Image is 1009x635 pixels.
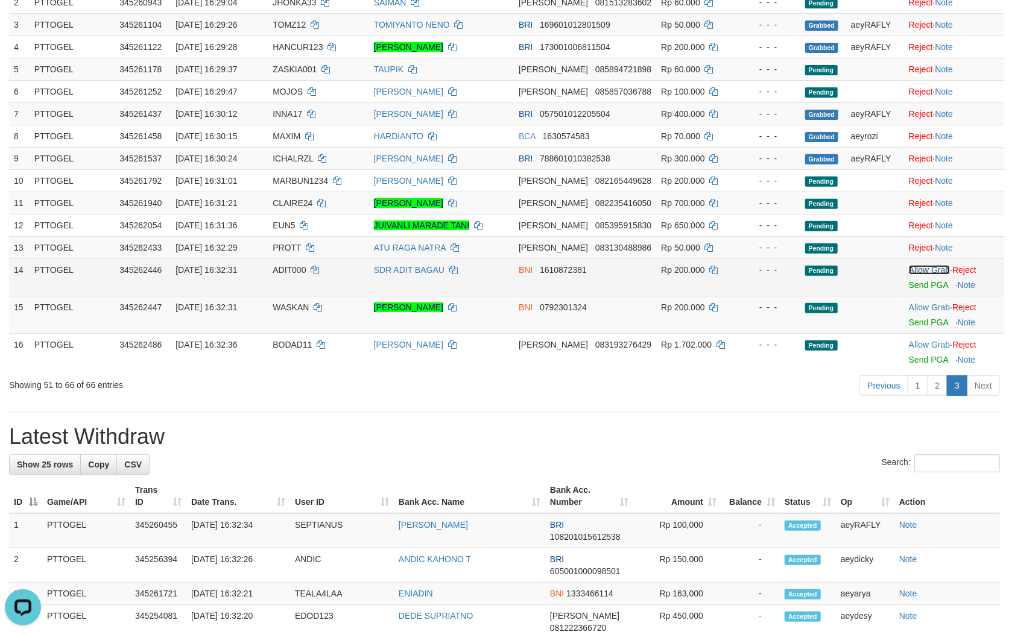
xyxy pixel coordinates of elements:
[935,176,953,186] a: Note
[30,13,115,36] td: PTTOGEL
[374,154,443,163] a: [PERSON_NAME]
[9,36,30,58] td: 4
[399,554,471,564] a: ANDIC KAHONO T
[519,109,533,119] span: BRI
[119,302,162,312] span: 345262447
[780,479,836,513] th: Status: activate to sort column ascending
[186,583,290,605] td: [DATE] 16:32:21
[176,340,237,349] span: [DATE] 16:32:36
[273,64,317,74] span: ZASKIA001
[595,221,651,230] span: Copy 085395915830 to clipboard
[273,340,312,349] span: BODAD11
[119,176,162,186] span: 345261792
[935,221,953,230] a: Note
[519,265,533,275] span: BNI
[543,131,590,141] span: Copy 1630574583 to clipboard
[399,589,433,598] a: ENIADIN
[30,147,115,169] td: PTTOGEL
[519,42,533,52] span: BRI
[909,20,933,30] a: Reject
[909,340,952,349] span: ·
[9,80,30,102] td: 6
[273,198,312,208] span: CLAIRE24
[909,243,933,252] a: Reject
[746,130,795,142] div: - - -
[721,479,780,513] th: Balance: activate to sort column ascending
[935,243,953,252] a: Note
[595,64,651,74] span: Copy 085894721898 to clipboard
[935,109,953,119] a: Note
[909,265,950,275] a: Allow Grab
[273,265,306,275] span: ADIT000
[9,125,30,147] td: 8
[661,20,700,30] span: Rp 50.000
[661,340,712,349] span: Rp 1.702.000
[785,521,821,531] span: Accepted
[661,64,700,74] span: Rp 60.000
[721,513,780,548] td: -
[273,20,306,30] span: TOMZ12
[846,125,904,147] td: aeyrozi
[550,532,621,542] span: Copy 108201015612538 to clipboard
[904,80,1004,102] td: ·
[30,258,115,296] td: PTTOGEL
[909,176,933,186] a: Reject
[909,42,933,52] a: Reject
[176,87,237,96] span: [DATE] 16:29:47
[176,64,237,74] span: [DATE] 16:29:37
[176,221,237,230] span: [DATE] 16:31:36
[30,236,115,258] td: PTTOGEL
[399,520,468,530] a: [PERSON_NAME]
[119,42,162,52] span: 345261122
[540,109,610,119] span: Copy 057501012205504 to clipboard
[661,42,704,52] span: Rp 200.000
[661,87,704,96] span: Rp 100.000
[374,265,444,275] a: SDR ADIT BAGAU
[374,176,443,186] a: [PERSON_NAME]
[519,302,533,312] span: BNI
[805,65,838,75] span: Pending
[859,375,908,396] a: Previous
[904,258,1004,296] td: ·
[928,375,948,396] a: 2
[30,36,115,58] td: PTTOGEL
[88,460,109,469] span: Copy
[566,589,613,598] span: Copy 1333466114 to clipboard
[721,548,780,583] td: -
[805,243,838,254] span: Pending
[746,86,795,98] div: - - -
[909,317,948,327] a: Send PGA
[909,265,952,275] span: ·
[119,221,162,230] span: 345262054
[785,555,821,565] span: Accepted
[519,154,533,163] span: BRI
[836,479,894,513] th: Op: activate to sort column ascending
[540,20,610,30] span: Copy 169601012801509 to clipboard
[124,460,142,469] span: CSV
[519,340,588,349] span: [PERSON_NAME]
[899,554,917,564] a: Note
[904,125,1004,147] td: ·
[9,513,42,548] td: 1
[119,131,162,141] span: 345261458
[519,221,588,230] span: [PERSON_NAME]
[935,20,953,30] a: Note
[661,302,704,312] span: Rp 200.000
[9,214,30,236] td: 12
[540,265,587,275] span: Copy 1610872381 to clipboard
[958,355,976,364] a: Note
[746,152,795,164] div: - - -
[9,58,30,80] td: 5
[119,20,162,30] span: 345261104
[661,265,704,275] span: Rp 200.000
[394,479,545,513] th: Bank Acc. Name: activate to sort column ascending
[899,520,917,530] a: Note
[9,147,30,169] td: 9
[935,64,953,74] a: Note
[130,548,186,583] td: 345256394
[909,280,948,290] a: Send PGA
[846,36,904,58] td: aeyRAFLY
[904,169,1004,192] td: ·
[176,42,237,52] span: [DATE] 16:29:28
[374,221,470,230] a: JUIVANLI MARADE TANI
